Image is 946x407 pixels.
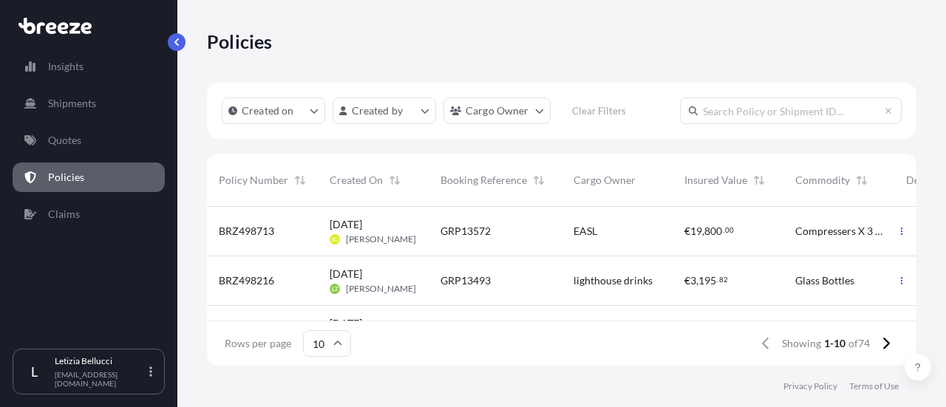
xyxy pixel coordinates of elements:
[440,273,491,288] span: GRP13493
[330,267,362,281] span: [DATE]
[684,173,747,188] span: Insured Value
[331,232,338,247] span: SG
[13,199,165,229] a: Claims
[13,89,165,118] a: Shipments
[690,276,696,286] span: 3
[443,98,551,124] button: cargoOwner Filter options
[386,171,404,189] button: Sort
[48,96,96,111] p: Shipments
[725,228,734,233] span: 00
[48,207,80,222] p: Claims
[346,233,416,245] span: [PERSON_NAME]
[332,281,338,296] span: LZ
[574,173,636,188] span: Cargo Owner
[795,273,854,288] span: Glass Bottles
[719,277,728,282] span: 82
[13,126,165,155] a: Quotes
[440,224,491,239] span: GRP13572
[333,98,436,124] button: createdBy Filter options
[48,59,84,74] p: Insights
[330,217,362,232] span: [DATE]
[750,171,768,189] button: Sort
[225,336,291,351] span: Rows per page
[558,99,641,123] button: Clear Filters
[219,224,274,239] span: BRZ498713
[330,316,362,331] span: [DATE]
[55,370,146,388] p: [EMAIL_ADDRESS][DOMAIN_NAME]
[795,224,882,239] span: Compressers X 3 And 1 Composite Sampler For Taking Environmental Grab Samples
[723,228,724,233] span: .
[783,380,837,392] a: Privacy Policy
[530,171,548,189] button: Sort
[291,171,309,189] button: Sort
[13,52,165,81] a: Insights
[704,226,722,236] span: 800
[698,276,716,286] span: 195
[795,173,850,188] span: Commodity
[55,355,146,367] p: Letizia Bellucci
[853,171,871,189] button: Sort
[848,336,870,351] span: of 74
[696,276,698,286] span: ,
[48,170,84,185] p: Policies
[690,226,702,236] span: 19
[48,133,81,148] p: Quotes
[680,98,902,124] input: Search Policy or Shipment ID...
[219,273,274,288] span: BRZ498216
[849,380,899,392] a: Terms of Use
[574,273,653,288] span: lighthouse drinks
[219,173,288,188] span: Policy Number
[207,30,273,53] p: Policies
[717,277,718,282] span: .
[352,103,404,118] p: Created by
[824,336,845,351] span: 1-10
[684,226,690,236] span: €
[702,226,704,236] span: ,
[330,173,383,188] span: Created On
[31,364,38,379] span: L
[13,163,165,192] a: Policies
[222,98,325,124] button: createdOn Filter options
[572,103,626,118] p: Clear Filters
[466,103,529,118] p: Cargo Owner
[782,336,821,351] span: Showing
[574,224,597,239] span: EASL
[440,173,527,188] span: Booking Reference
[684,276,690,286] span: €
[242,103,294,118] p: Created on
[346,283,416,295] span: [PERSON_NAME]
